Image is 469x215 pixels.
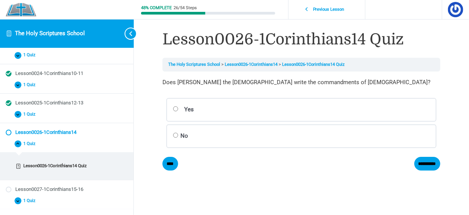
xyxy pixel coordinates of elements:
div: Not started [6,130,11,135]
a: Previous Lesson [290,3,363,17]
a: Not started Lesson0026-1Corinthians14 [6,129,128,136]
span: Previous Lesson [309,7,349,12]
div: Lesson0026-1Corinthians14 [15,129,128,136]
button: 1 Quiz [6,109,128,120]
button: 1 Quiz [6,50,128,61]
a: Lesson0026-1Corinthians14 [225,62,278,67]
div: Completed [6,100,11,106]
span: 1 Quiz [21,112,40,117]
a: Completed Lesson0025-1Corinthians12-13 [6,99,128,107]
div: 26/54 Steps [174,6,197,10]
span: 1 Quiz [21,141,40,147]
a: The Holy Scriptures School [15,30,85,37]
div: Completed [6,71,11,77]
span: 1 Quiz [21,52,40,58]
input: No [173,133,179,138]
a: The Holy Scriptures School [168,62,220,67]
span: 1 Quiz [21,82,40,88]
button: 1 Quiz [6,79,128,90]
span: 1 Quiz [21,198,40,204]
div: Lesson0027-1Corinthians15-16 [15,186,128,193]
div: Not started [6,187,11,192]
a: Completed Lesson0024-1Corinthians10-11 [6,70,128,77]
label: No [166,124,437,148]
input: Yes [173,106,179,111]
div: 48% Complete [141,6,172,10]
a: Lesson0026-1Corinthians14 Quiz [282,62,345,67]
label: Yes [166,98,437,122]
div: Lesson0024-1Corinthians10-11 [15,70,128,77]
button: Toggle sidebar navigation [118,19,134,48]
div: Lesson0025-1Corinthians12-13 [15,99,128,107]
div: Lesson0026-1Corinthians14 Quiz [23,163,123,169]
h1: Lesson0026-1Corinthians14 Quiz [162,29,440,50]
a: Not started Lesson0027-1Corinthians15-16 [6,186,128,193]
a: Incomplete Lesson0026-1Corinthians14 Quiz [8,161,125,172]
p: Does [PERSON_NAME] the [DEMOGRAPHIC_DATA] write the commandments of [DEMOGRAPHIC_DATA]? [162,77,440,88]
button: 1 Quiz [6,138,128,149]
button: 1 Quiz [6,195,128,206]
nav: Breadcrumbs [162,58,440,72]
div: Incomplete [15,163,21,169]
